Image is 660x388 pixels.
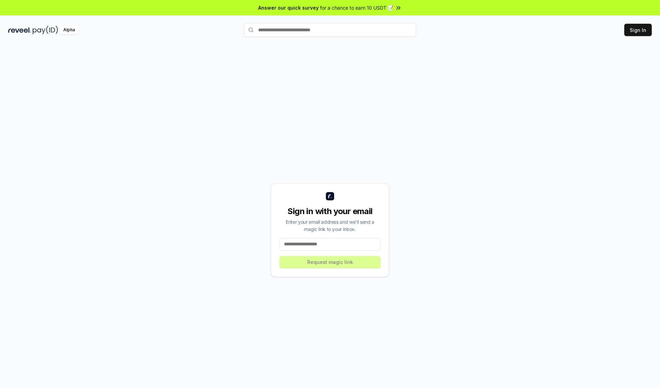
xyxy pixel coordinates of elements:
span: for a chance to earn 10 USDT 📝 [320,4,394,11]
img: pay_id [33,26,58,34]
div: Alpha [59,26,79,34]
div: Enter your email address and we’ll send a magic link to your inbox. [279,218,381,233]
img: reveel_dark [8,26,31,34]
span: Answer our quick survey [258,4,319,11]
img: logo_small [326,192,334,200]
button: Sign In [624,24,652,36]
div: Sign in with your email [279,206,381,217]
